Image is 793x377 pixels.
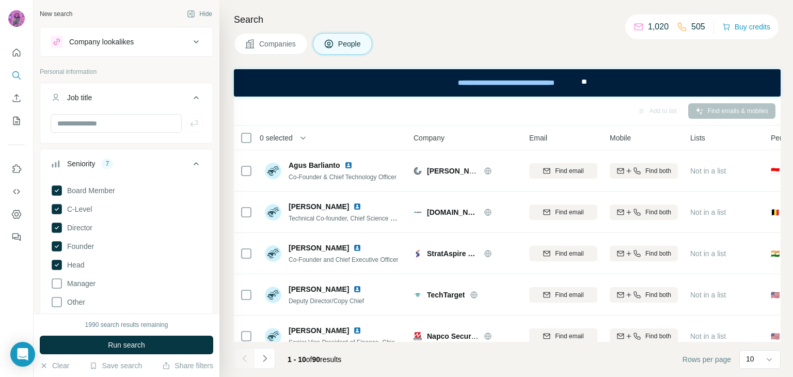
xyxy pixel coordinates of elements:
span: Not in a list [690,167,726,175]
span: 90 [312,355,321,364]
div: 1990 search results remaining [85,320,168,329]
button: Find email [529,205,597,220]
span: Company [414,133,445,143]
span: [PERSON_NAME] [289,284,349,294]
button: Clear [40,360,69,371]
img: LinkedIn logo [353,326,361,335]
span: Find both [645,166,671,176]
button: Find both [610,287,678,303]
img: Avatar [265,163,281,179]
button: Hide [180,6,219,22]
button: Find email [529,328,597,344]
span: Not in a list [690,332,726,340]
span: Find both [645,290,671,300]
span: Other [63,297,85,307]
img: Avatar [265,328,281,344]
img: Logo of StratAspire Holdings [414,249,422,258]
button: Seniority7 [40,151,213,180]
button: Enrich CSV [8,89,25,107]
div: Open Intercom Messenger [10,342,35,367]
span: 🇧🇪 [771,207,780,217]
div: Seniority [67,159,95,169]
span: Head [63,260,84,270]
span: results [288,355,341,364]
span: Find both [645,208,671,217]
img: LinkedIn logo [353,244,361,252]
img: Avatar [265,204,281,221]
span: of [306,355,312,364]
img: Logo of Gema Cendekia Gemilang [414,167,422,175]
span: 🇮🇩 [771,166,780,176]
div: New search [40,9,72,19]
span: Find email [555,166,583,176]
button: Quick start [8,43,25,62]
span: StratAspire Holdings [427,248,479,259]
span: Founder [63,241,94,252]
span: Find both [645,249,671,258]
span: Find email [555,290,583,300]
span: Find email [555,332,583,341]
span: Co-Founder and Chief Executive Officer [289,256,399,263]
img: Logo of tag.bio [414,208,422,216]
span: 1 - 10 [288,355,306,364]
img: Avatar [265,245,281,262]
span: Find email [555,208,583,217]
button: Job title [40,85,213,114]
button: Dashboard [8,205,25,224]
button: Find both [610,328,678,344]
button: Find both [610,163,678,179]
span: [PERSON_NAME] [289,243,349,253]
button: Find email [529,246,597,261]
span: Manager [63,278,96,289]
span: Senior Vice President of Finance, Chief Financial Officer and CAO [289,338,470,346]
span: Board Member [63,185,115,196]
span: Not in a list [690,208,726,216]
div: Job title [67,92,92,103]
span: 🇺🇸 [771,331,780,341]
span: Find both [645,332,671,341]
p: Personal information [40,67,213,76]
p: 505 [691,21,705,33]
span: Companies [259,39,297,49]
button: Search [8,66,25,85]
button: Save search [89,360,142,371]
button: Find both [610,246,678,261]
button: My lists [8,112,25,130]
iframe: Banner [234,69,781,97]
h4: Search [234,12,781,27]
button: Share filters [162,360,213,371]
img: LinkedIn logo [353,285,361,293]
button: Feedback [8,228,25,246]
span: Director [63,223,92,233]
span: Deputy Director/Copy Chief [289,297,364,305]
span: Mobile [610,133,631,143]
img: Logo of Napco Security Technologies [414,332,422,340]
span: Find email [555,249,583,258]
button: Find email [529,287,597,303]
p: 10 [746,354,754,364]
img: Avatar [8,10,25,27]
span: 0 selected [260,133,293,143]
button: Find both [610,205,678,220]
span: [DOMAIN_NAME] [427,207,479,217]
img: LinkedIn logo [353,202,361,211]
img: Avatar [265,287,281,303]
button: Run search [40,336,213,354]
span: Lists [690,133,705,143]
button: Find email [529,163,597,179]
span: Rows per page [683,354,731,365]
span: [PERSON_NAME] Cendekia Gemilang [427,167,557,175]
button: Buy credits [722,20,770,34]
button: Use Surfe on LinkedIn [8,160,25,178]
img: Logo of TechTarget [414,291,422,299]
span: People [338,39,362,49]
button: Navigate to next page [255,348,275,369]
span: Email [529,133,547,143]
span: 🇮🇳 [771,248,780,259]
p: 1,020 [648,21,669,33]
button: Company lookalikes [40,29,213,54]
span: TechTarget [427,290,465,300]
span: Napco Security Technologies [427,332,528,340]
span: Co-Founder & Chief Technology Officer [289,174,396,181]
span: Not in a list [690,291,726,299]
